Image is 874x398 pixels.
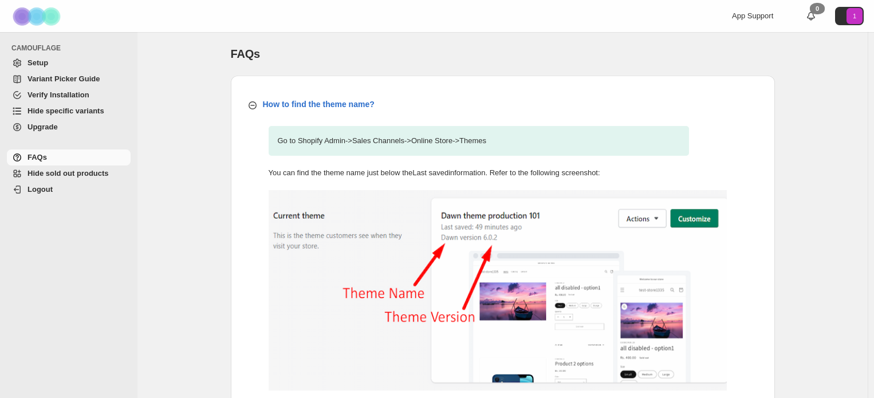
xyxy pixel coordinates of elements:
[27,153,47,161] span: FAQs
[7,149,131,165] a: FAQs
[269,167,689,179] p: You can find the theme name just below the Last saved information. Refer to the following screens...
[9,1,66,32] img: Camouflage
[27,90,89,99] span: Verify Installation
[11,44,132,53] span: CAMOUFLAGE
[7,119,131,135] a: Upgrade
[7,71,131,87] a: Variant Picker Guide
[263,98,375,110] p: How to find the theme name?
[805,10,817,22] a: 0
[835,7,864,25] button: Avatar with initials 1
[27,123,58,131] span: Upgrade
[847,8,863,24] span: Avatar with initials 1
[269,190,727,391] img: find-theme-name
[810,3,825,14] div: 0
[853,13,856,19] text: 1
[7,165,131,182] a: Hide sold out products
[27,169,109,178] span: Hide sold out products
[269,126,689,156] p: Go to Shopify Admin -> Sales Channels -> Online Store -> Themes
[27,185,53,194] span: Logout
[27,74,100,83] span: Variant Picker Guide
[732,11,773,20] span: App Support
[7,87,131,103] a: Verify Installation
[7,103,131,119] a: Hide specific variants
[231,48,260,60] span: FAQs
[7,182,131,198] a: Logout
[240,94,766,115] button: How to find the theme name?
[27,58,48,67] span: Setup
[7,55,131,71] a: Setup
[27,107,104,115] span: Hide specific variants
